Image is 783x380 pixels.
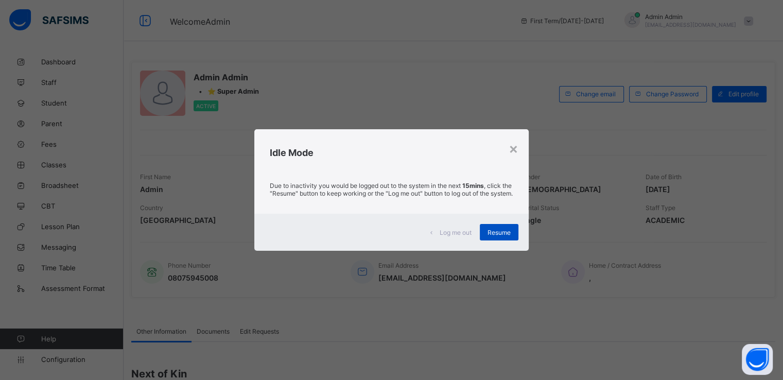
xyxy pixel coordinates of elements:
h2: Idle Mode [270,147,513,158]
div: × [509,140,518,157]
span: Log me out [440,229,472,236]
button: Open asap [742,344,773,375]
p: Due to inactivity you would be logged out to the system in the next , click the "Resume" button t... [270,182,513,197]
strong: 15mins [462,182,484,189]
span: Resume [488,229,511,236]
